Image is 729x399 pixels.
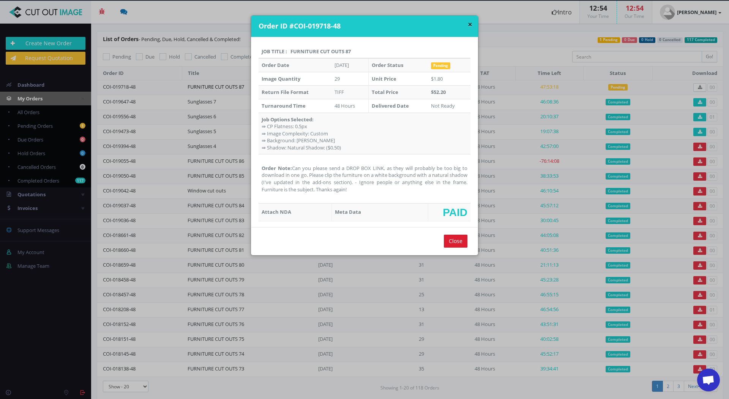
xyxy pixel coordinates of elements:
[262,75,300,82] strong: Image Quantity
[697,369,720,391] div: Open chat
[259,45,470,59] th: Job Title : FURNITURE CUT OUTS 87
[335,208,361,215] strong: Meta Data
[259,113,470,154] td: ⇛ CP Flatness: 0.5px ⇛ Image Complexity: Custom ⇛ Background: [PERSON_NAME] ⇛ Shadow: Natural Sha...
[372,89,398,95] strong: Total Price
[259,21,472,31] h4: Order ID #COI-019718-48
[262,116,314,123] strong: Job Options Selected:
[259,154,470,203] td: Can you please send a DROP BOX LINK, as they will probably be too big to download in one go. Plea...
[444,235,467,248] input: Close
[262,102,306,109] strong: Turnaround Time
[335,75,340,82] span: 29
[331,58,368,72] td: [DATE]
[372,102,409,109] strong: Delivered Date
[372,75,396,82] strong: Unit Price
[331,86,368,99] td: TIFF
[262,208,291,215] strong: Attach NDA
[468,21,472,29] button: ×
[428,72,470,86] td: $1.80
[431,89,446,95] strong: $52.20
[262,89,309,95] strong: Return File Format
[443,207,467,218] span: PAID
[262,165,292,172] strong: Order Note:
[372,62,403,68] strong: Order Status
[331,99,368,113] td: 48 Hours
[431,62,450,69] span: Pending
[262,62,289,68] strong: Order Date
[428,99,470,113] td: Not Ready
